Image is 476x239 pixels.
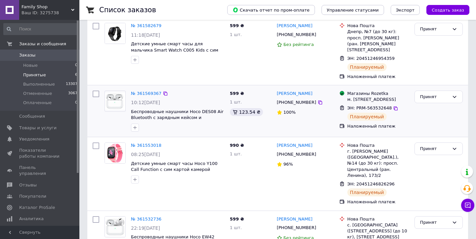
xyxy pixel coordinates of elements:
div: г. [PERSON_NAME] ([GEOGRAPHIC_DATA].), №14 (до 30 кг): просп. Центральный (ран. Ленина), 173/2 [347,148,409,179]
a: Детские умные смарт часы для мальчика Smart Watch C005 Kids с сим картой камерой и GPS черные [131,41,218,59]
a: Фото товару [105,142,126,164]
span: Уведомления [19,136,49,142]
span: Каталог ProSale [19,205,55,211]
img: Фото товару [105,23,125,44]
div: Наложенный платеж [347,199,409,205]
a: № 361569367 [131,91,161,96]
div: 123.54 ₴ [230,108,263,116]
span: Без рейтинга [283,42,314,47]
div: Ваш ID: 3275738 [22,10,79,16]
span: 3067 [68,91,77,97]
span: Отзывы [19,182,37,188]
div: Нова Пошта [347,216,409,222]
span: Оплаченные [23,100,52,106]
a: Создать заказ [420,7,469,12]
span: 599 ₴ [230,217,244,221]
div: [PHONE_NUMBER] [276,30,318,39]
button: Экспорт [391,5,420,15]
a: № 361582679 [131,23,161,28]
a: Фото товару [105,91,126,112]
span: Создать заказ [432,8,464,13]
button: Управление статусами [322,5,384,15]
div: [PHONE_NUMBER] [276,223,318,232]
div: Принят [420,94,449,100]
div: Принят [420,219,449,226]
span: 11:18[DATE] [131,32,160,38]
span: 0 [75,100,77,106]
div: Нова Пошта [347,23,409,29]
div: м. [STREET_ADDRESS] [347,97,409,102]
span: Family Shop [22,4,71,10]
span: 100% [283,110,296,115]
div: [PHONE_NUMBER] [276,98,318,107]
span: 1 шт. [230,151,242,156]
div: Принят [420,26,449,33]
a: № 361553018 [131,143,161,148]
span: Заказы [19,52,35,58]
a: № 361532736 [131,217,161,221]
a: Фото товару [105,23,126,44]
span: 13307 [66,81,77,87]
span: Принятые [23,72,46,78]
span: Управление статусами [327,8,379,13]
div: Наложенный платеж [347,123,409,129]
a: Беспроводные наушники Hoco DES08 Air Bluetooth с зарядным кейсом и микрофоном вакуумные блютуз на... [131,109,224,133]
span: 599 ₴ [230,23,244,28]
img: Фото товару [105,143,125,163]
span: Аналитика [19,216,44,222]
div: Наложенный платеж [347,74,409,80]
span: 990 ₴ [230,143,244,148]
div: Планируемый [347,63,387,71]
span: Отмененные [23,91,52,97]
span: Заказы и сообщения [19,41,66,47]
span: Покупатели [19,193,46,199]
span: 1 шт. [230,32,242,37]
span: Панель управления [19,165,61,177]
span: ЭН: 20451246954359 [347,56,395,61]
div: Принят [420,145,449,152]
span: ЭН: PRM-563532648 [347,105,392,110]
img: Фото товару [105,217,125,237]
a: Детские умные смарт часы Hoco Y100 Call Function с сим картой камерой функцией звонка и GPS розовые [131,161,218,178]
button: Создать заказ [426,5,469,15]
input: Поиск [3,23,78,35]
a: [PERSON_NAME] [277,23,313,29]
span: ЭН: 20451246826296 [347,181,395,186]
span: 1 шт. [230,100,242,104]
span: Экспорт [396,8,414,13]
span: Новые [23,62,38,68]
span: 599 ₴ [230,91,244,96]
a: Фото товару [105,216,126,237]
div: Планируемый [347,113,387,121]
a: [PERSON_NAME] [277,91,313,97]
div: Нова Пошта [347,142,409,148]
span: 08:25[DATE] [131,152,160,157]
a: [PERSON_NAME] [277,142,313,149]
span: Скачать отчет по пром-оплате [233,7,310,13]
span: 6 [75,72,77,78]
div: Планируемый [347,188,387,196]
span: Показатели работы компании [19,147,61,159]
span: 10:12[DATE] [131,100,160,105]
span: 22:19[DATE] [131,225,160,231]
button: Скачать отчет по пром-оплате [227,5,315,15]
span: 1 шт. [230,225,242,230]
div: Магазины Rozetka [347,91,409,97]
span: Выполненные [23,81,55,87]
div: [PHONE_NUMBER] [276,150,318,159]
a: [PERSON_NAME] [277,216,313,222]
h1: Список заказов [99,6,156,14]
span: 96% [283,162,293,167]
div: Днепр, №7 (до 30 кг): просп. [PERSON_NAME] (ран. [PERSON_NAME][STREET_ADDRESS] [347,29,409,53]
span: 0 [75,62,77,68]
img: Фото товару [105,93,125,110]
span: Сообщения [19,113,45,119]
span: Товары и услуги [19,125,57,131]
button: Чат с покупателем [461,199,474,212]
